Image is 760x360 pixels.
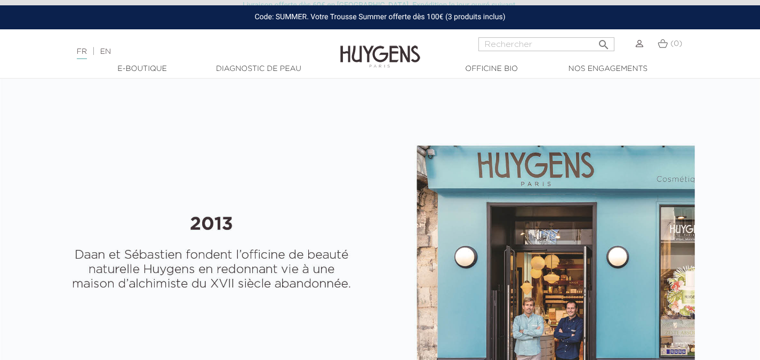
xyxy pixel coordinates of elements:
a: EN [100,48,111,55]
a: Officine Bio [438,63,545,75]
span: (0) [670,40,682,47]
div: | [71,45,309,58]
button:  [594,34,613,49]
a: E-Boutique [89,63,196,75]
a: FR [77,48,87,59]
img: Huygens [340,28,420,69]
input: Rechercher [478,37,614,51]
i:  [597,35,610,48]
a: Nos engagements [555,63,661,75]
a: Diagnostic de peau [205,63,312,75]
